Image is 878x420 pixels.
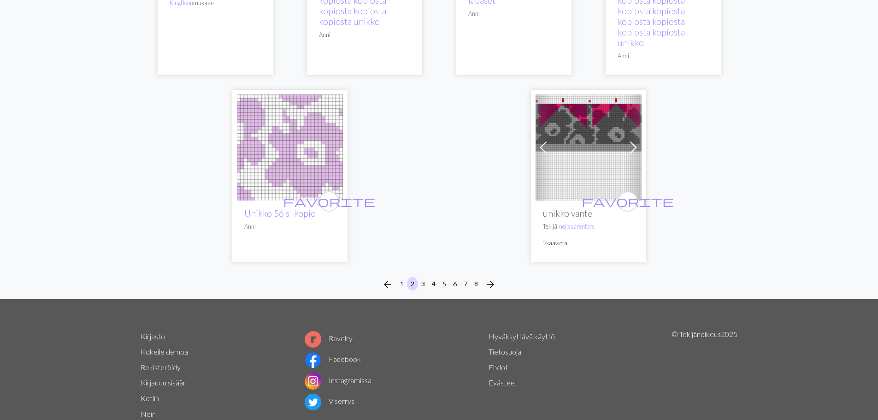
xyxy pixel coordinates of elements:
font: Facebook [329,355,361,363]
button: 6 [449,277,460,290]
button: favourite [618,191,638,212]
button: Next [481,277,500,292]
button: 5 [439,277,450,290]
font: unikko vante [543,208,592,219]
font: 7 [464,280,467,288]
font: © Tekijänoikeus [672,330,721,338]
font: kaaviota [546,239,567,247]
a: Hyväksyttävä käyttö [489,332,555,341]
span: arrow_back [382,278,393,291]
a: Ravelry [305,334,353,343]
a: Tietosuoja [489,347,521,356]
a: Kokeile demoa [141,347,188,356]
font: 2 [543,239,546,247]
button: favourite [319,191,339,212]
button: 3 [418,277,429,290]
font: Anni [468,10,480,17]
img: Instagram-logo [305,373,321,390]
button: 4 [428,277,439,290]
span: favorite [582,194,674,208]
img: unikko vante [536,95,642,201]
a: Ehdot [489,363,508,372]
a: Kirjasto [141,332,165,341]
font: Ravelry [329,334,353,343]
button: 8 [471,277,482,290]
a: Kotiin [141,394,159,402]
i: Previous [382,279,393,290]
a: Instagramissa [305,376,371,385]
img: Ravelry-logo [305,331,321,348]
font: 8 [474,280,478,288]
img: Unikko 60-luku [237,95,343,201]
i: Next [485,279,496,290]
button: Previous [378,277,397,292]
font: Anni [618,52,629,59]
font: 2 [411,280,414,288]
font: 1 [400,280,404,288]
font: 4 [432,280,436,288]
i: favourite [582,192,674,211]
button: 1 [396,277,407,290]
font: 5 [442,280,446,288]
a: Evästeet [489,378,518,387]
font: Anni [319,31,330,38]
a: unikko vante [536,142,642,151]
a: Kirjaudu sisään [141,378,187,387]
font: Anni [244,223,256,230]
a: Facebook [305,355,361,363]
img: Twitter-logo [305,394,321,410]
span: arrow_forward [485,278,496,291]
button: 2 [407,277,418,290]
a: Viserrys [305,396,354,405]
a: Noin [141,409,156,418]
a: Rekisteröidy [141,363,181,372]
a: Unikko 60-luku [237,142,343,151]
font: 6 [453,280,457,288]
font: 3 [421,280,425,288]
span: favorite [283,194,375,208]
a: Unikko 56 s -kopio [244,208,316,219]
font: 2025 [721,330,737,338]
font: Instagramissa [329,376,371,385]
a: melissarenfors [557,223,595,230]
font: Viserrys [329,396,354,405]
i: favourite [283,192,375,211]
nav: Sivun navigointi [378,277,500,292]
button: 7 [460,277,471,290]
font: Tekijä [543,223,557,230]
img: Facebook-logo [305,352,321,368]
